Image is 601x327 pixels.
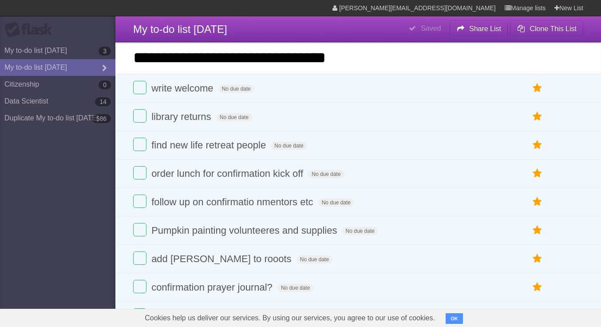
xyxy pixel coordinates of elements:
span: No due date [218,85,254,93]
label: Done [133,81,146,94]
span: follow up on confirmatio nmentors etc [151,196,315,207]
label: Done [133,166,146,179]
label: Done [133,223,146,236]
span: find new life retreat people [151,140,268,151]
b: 586 [92,114,111,123]
span: confirmation prayer journal? [151,282,275,293]
div: Flask [4,22,58,38]
span: No due date [342,227,378,235]
b: 0 [99,80,111,89]
label: Star task [529,195,546,209]
span: No due date [318,199,354,207]
button: Clone This List [510,21,583,37]
span: No due date [297,255,332,263]
b: Share List [469,25,501,32]
span: order lunch for confirmation kick off [151,168,305,179]
label: Star task [529,166,546,181]
b: 3 [99,47,111,56]
label: Star task [529,251,546,266]
span: No due date [308,170,344,178]
label: Star task [529,109,546,124]
label: Star task [529,280,546,295]
button: Share List [450,21,508,37]
label: Star task [529,308,546,323]
label: Star task [529,81,546,96]
span: write welcome [151,83,215,94]
label: Done [133,308,146,322]
b: Saved [421,24,441,32]
label: Done [133,109,146,123]
span: add [PERSON_NAME] to rooots [151,253,293,264]
span: library returns [151,111,213,122]
span: My to-do list [DATE] [133,23,227,35]
span: No due date [271,142,307,150]
b: 14 [95,97,111,106]
label: Done [133,280,146,293]
label: Done [133,251,146,265]
button: OK [446,313,463,324]
b: Clone This List [530,25,577,32]
span: No due date [216,113,252,121]
span: No due date [277,284,313,292]
label: Star task [529,223,546,238]
label: Star task [529,138,546,152]
span: Cookies help us deliver our services. By using our services, you agree to our use of cookies. [136,309,444,327]
label: Done [133,138,146,151]
span: Pumpkin painting volunteeres and supplies [151,225,339,236]
label: Done [133,195,146,208]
